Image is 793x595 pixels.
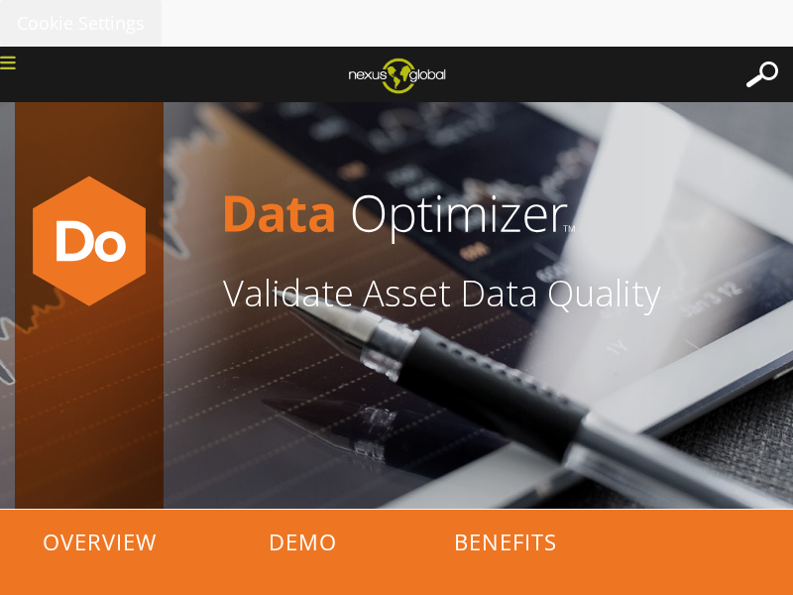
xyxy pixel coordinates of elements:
[406,510,605,574] p: BENEFITS
[223,152,778,276] img: DataOpthorizontal-no-icon
[333,52,461,99] img: ng_logo_web
[20,172,159,310] img: Data-optimizer
[223,276,778,311] h1: Validate Asset Data Quality
[203,510,401,574] p: DEMO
